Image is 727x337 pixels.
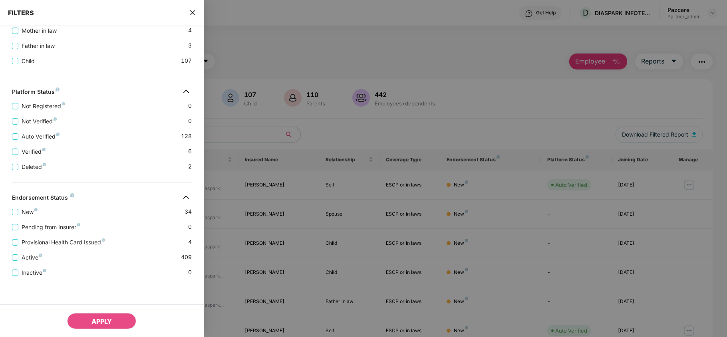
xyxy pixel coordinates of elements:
span: Father in law [18,42,58,50]
span: Active [18,253,46,262]
div: Platform Status [12,88,60,98]
img: svg+xml;base64,PHN2ZyB4bWxucz0iaHR0cDovL3d3dy53My5vcmcvMjAwMC9zdmciIHdpZHRoPSIzMiIgaGVpZ2h0PSIzMi... [180,85,193,98]
span: Verified [18,147,49,156]
span: Not Verified [18,117,60,126]
img: svg+xml;base64,PHN2ZyB4bWxucz0iaHR0cDovL3d3dy53My5vcmcvMjAwMC9zdmciIHdpZHRoPSI4IiBoZWlnaHQ9IjgiIH... [56,87,60,91]
span: 0 [188,117,192,126]
img: svg+xml;base64,PHN2ZyB4bWxucz0iaHR0cDovL3d3dy53My5vcmcvMjAwMC9zdmciIHdpZHRoPSI4IiBoZWlnaHQ9IjgiIH... [42,148,46,151]
span: Provisional Health Card Issued [18,238,108,247]
span: close [189,9,196,17]
span: 409 [181,253,192,262]
span: 0 [188,222,192,232]
span: Not Registered [18,102,68,111]
img: svg+xml;base64,PHN2ZyB4bWxucz0iaHR0cDovL3d3dy53My5vcmcvMjAwMC9zdmciIHdpZHRoPSI4IiBoZWlnaHQ9IjgiIH... [39,254,42,257]
span: 34 [185,207,192,216]
img: svg+xml;base64,PHN2ZyB4bWxucz0iaHR0cDovL3d3dy53My5vcmcvMjAwMC9zdmciIHdpZHRoPSI4IiBoZWlnaHQ9IjgiIH... [56,133,60,136]
img: svg+xml;base64,PHN2ZyB4bWxucz0iaHR0cDovL3d3dy53My5vcmcvMjAwMC9zdmciIHdpZHRoPSI4IiBoZWlnaHQ9IjgiIH... [34,208,38,211]
span: Pending from Insurer [18,223,83,232]
span: New [18,208,41,216]
span: APPLY [91,317,112,325]
img: svg+xml;base64,PHN2ZyB4bWxucz0iaHR0cDovL3d3dy53My5vcmcvMjAwMC9zdmciIHdpZHRoPSI4IiBoZWlnaHQ9IjgiIH... [62,102,65,105]
img: svg+xml;base64,PHN2ZyB4bWxucz0iaHR0cDovL3d3dy53My5vcmcvMjAwMC9zdmciIHdpZHRoPSI4IiBoZWlnaHQ9IjgiIH... [102,238,105,242]
button: APPLY [67,313,136,329]
img: svg+xml;base64,PHN2ZyB4bWxucz0iaHR0cDovL3d3dy53My5vcmcvMjAwMC9zdmciIHdpZHRoPSIzMiIgaGVpZ2h0PSIzMi... [180,191,193,204]
span: 128 [181,132,192,141]
span: 2 [188,162,192,171]
span: Mother in law [18,26,60,35]
span: Auto Verified [18,132,63,141]
span: 0 [188,101,192,111]
img: svg+xml;base64,PHN2ZyB4bWxucz0iaHR0cDovL3d3dy53My5vcmcvMjAwMC9zdmciIHdpZHRoPSI4IiBoZWlnaHQ9IjgiIH... [54,117,57,121]
img: svg+xml;base64,PHN2ZyB4bWxucz0iaHR0cDovL3d3dy53My5vcmcvMjAwMC9zdmciIHdpZHRoPSI4IiBoZWlnaHQ9IjgiIH... [70,193,74,197]
span: 4 [188,238,192,247]
span: 3 [188,41,192,50]
span: Inactive [18,268,50,277]
span: 0 [188,268,192,277]
span: Deleted [18,163,49,171]
span: 6 [188,147,192,156]
img: svg+xml;base64,PHN2ZyB4bWxucz0iaHR0cDovL3d3dy53My5vcmcvMjAwMC9zdmciIHdpZHRoPSI4IiBoZWlnaHQ9IjgiIH... [77,223,80,226]
span: FILTERS [8,9,34,17]
div: Endorsement Status [12,194,74,204]
span: Child [18,57,38,65]
span: 4 [188,26,192,35]
img: svg+xml;base64,PHN2ZyB4bWxucz0iaHR0cDovL3d3dy53My5vcmcvMjAwMC9zdmciIHdpZHRoPSI4IiBoZWlnaHQ9IjgiIH... [43,269,46,272]
img: svg+xml;base64,PHN2ZyB4bWxucz0iaHR0cDovL3d3dy53My5vcmcvMjAwMC9zdmciIHdpZHRoPSI4IiBoZWlnaHQ9IjgiIH... [43,163,46,166]
span: 107 [181,56,192,65]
